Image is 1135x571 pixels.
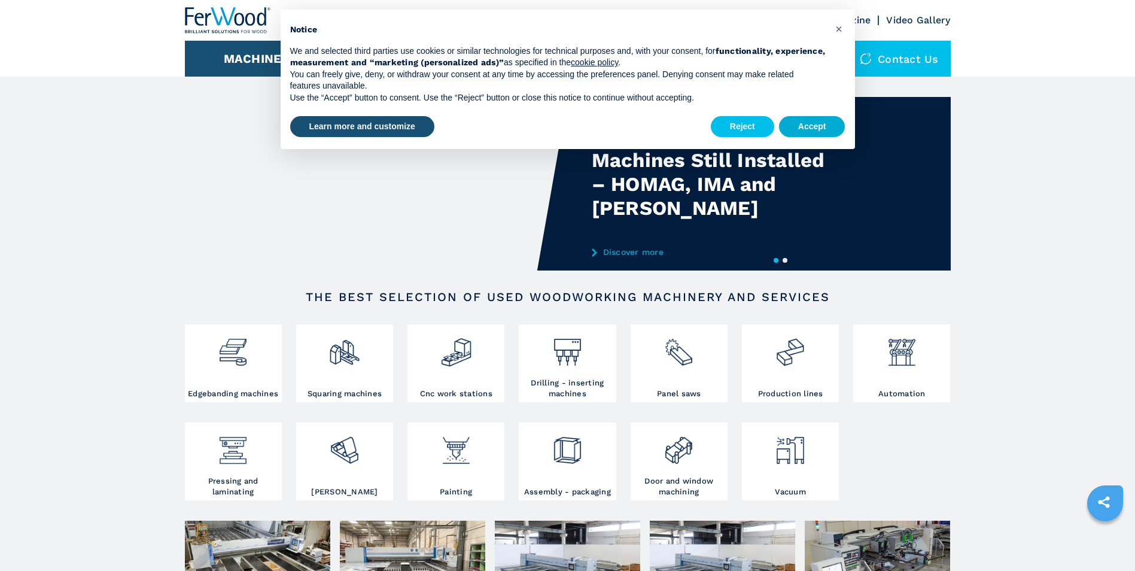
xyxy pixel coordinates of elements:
a: Edgebanding machines [185,324,282,402]
h3: Panel saws [657,388,701,399]
img: centro_di_lavoro_cnc_2.png [440,327,472,368]
video: Your browser does not support the video tag. [185,97,568,271]
button: Close this notice [830,19,849,38]
p: Use the “Accept” button to consent. Use the “Reject” button or close this notice to continue with... [290,92,826,104]
img: bordatrici_1.png [217,327,249,368]
iframe: Chat [1084,517,1126,562]
h3: Assembly - packaging [524,487,611,497]
img: Contact us [860,53,872,65]
a: Discover more [592,247,826,257]
h3: Production lines [758,388,823,399]
a: Production lines [742,324,839,402]
h3: Door and window machining [634,476,725,497]
img: linee_di_produzione_2.png [774,327,806,368]
a: Vacuum [742,423,839,500]
img: verniciatura_1.png [440,426,472,466]
span: × [835,22,842,36]
img: aspirazione_1.png [774,426,806,466]
h3: [PERSON_NAME] [311,487,378,497]
h2: Notice [290,24,826,36]
h3: Drilling - inserting machines [522,378,613,399]
button: Reject [711,116,774,138]
button: Machines [224,51,290,66]
a: Drilling - inserting machines [519,324,616,402]
a: Video Gallery [886,14,950,26]
a: Cnc work stations [407,324,504,402]
p: We and selected third parties use cookies or similar technologies for technical purposes and, wit... [290,45,826,69]
div: Contact us [848,41,951,77]
a: Assembly - packaging [519,423,616,500]
img: pressa-strettoia.png [217,426,249,466]
h3: Edgebanding machines [188,388,278,399]
img: lavorazione_porte_finestre_2.png [663,426,695,466]
img: automazione.png [886,327,918,368]
h3: Painting [440,487,472,497]
a: cookie policy [571,57,618,67]
button: Accept [779,116,845,138]
button: 1 [774,258,778,263]
a: sharethis [1089,487,1119,517]
h3: Vacuum [775,487,806,497]
a: Pressing and laminating [185,423,282,500]
h3: Squaring machines [308,388,382,399]
h2: The best selection of used woodworking machinery and services [223,290,912,304]
a: Painting [407,423,504,500]
a: Door and window machining [631,423,728,500]
strong: functionality, experience, measurement and “marketing (personalized ads)” [290,46,826,68]
img: montaggio_imballaggio_2.png [552,426,583,466]
p: You can freely give, deny, or withdraw your consent at any time by accessing the preferences pane... [290,69,826,92]
button: Learn more and customize [290,116,434,138]
h3: Cnc work stations [420,388,492,399]
a: Automation [853,324,950,402]
a: [PERSON_NAME] [296,423,393,500]
a: Panel saws [631,324,728,402]
h3: Pressing and laminating [188,476,279,497]
img: levigatrici_2.png [328,426,360,466]
h3: Automation [878,388,926,399]
img: sezionatrici_2.png [663,327,695,368]
img: Ferwood [185,7,271,34]
a: Squaring machines [296,324,393,402]
button: 2 [783,258,787,263]
img: squadratrici_2.png [328,327,360,368]
img: foratrici_inseritrici_2.png [552,327,583,368]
